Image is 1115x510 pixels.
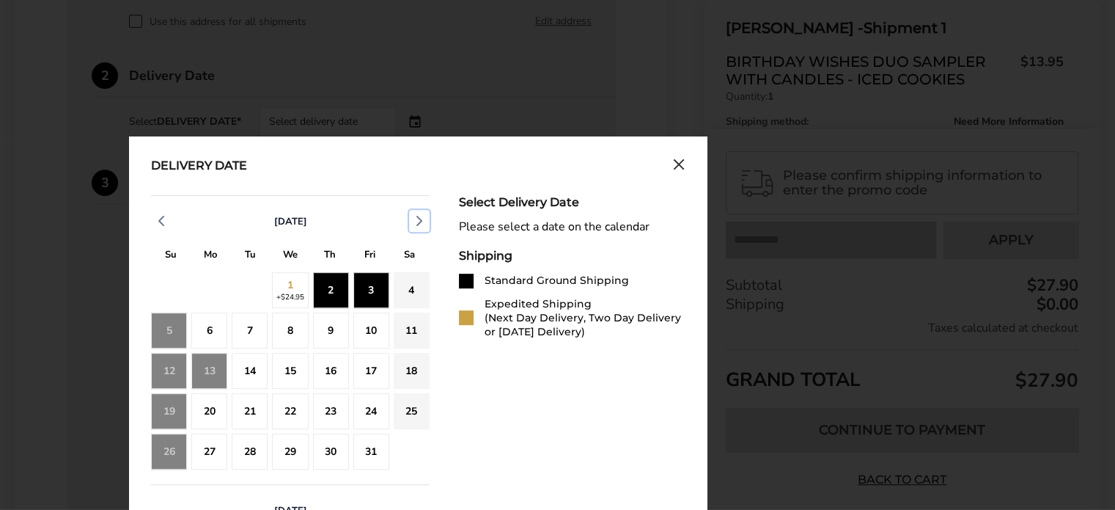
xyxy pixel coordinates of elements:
[390,245,430,268] div: S
[459,220,685,234] div: Please select a date on the calendar
[310,245,350,268] div: T
[459,195,685,209] div: Select Delivery Date
[274,215,307,228] span: [DATE]
[350,245,389,268] div: F
[191,245,230,268] div: M
[271,245,310,268] div: W
[673,159,685,175] button: Close calendar
[485,297,685,339] div: Expedited Shipping (Next Day Delivery, Two Day Delivery or [DATE] Delivery)
[459,249,685,263] div: Shipping
[231,245,271,268] div: T
[268,215,313,228] button: [DATE]
[151,159,247,175] div: Delivery Date
[485,274,629,288] div: Standard Ground Shipping
[151,245,191,268] div: S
